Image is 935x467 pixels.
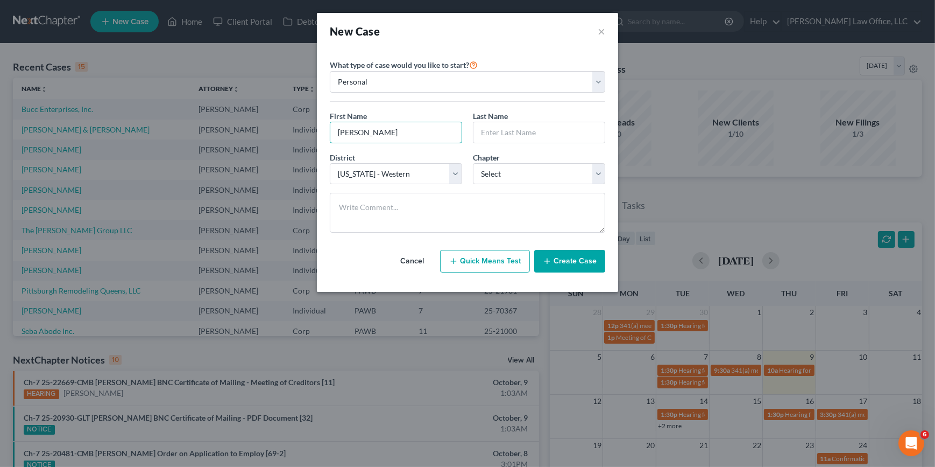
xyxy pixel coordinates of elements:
[898,430,924,456] iframe: Intercom live chat
[330,122,462,143] input: Enter First Name
[330,25,380,38] strong: New Case
[598,24,605,39] button: ×
[330,153,355,162] span: District
[473,111,508,121] span: Last Name
[440,250,530,273] button: Quick Means Test
[388,250,436,272] button: Cancel
[534,250,605,273] button: Create Case
[330,58,478,71] label: What type of case would you like to start?
[920,430,929,439] span: 6
[473,122,605,143] input: Enter Last Name
[473,153,500,162] span: Chapter
[330,111,367,121] span: First Name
